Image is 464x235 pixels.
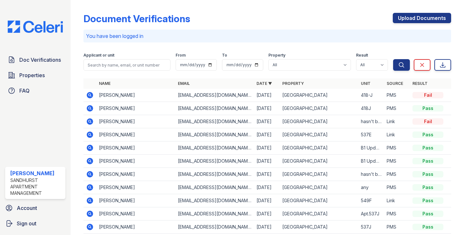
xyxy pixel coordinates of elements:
td: B1 Updated [358,141,384,155]
a: Name [99,81,111,86]
div: Pass [412,184,443,191]
a: Properties [5,69,65,82]
td: [GEOGRAPHIC_DATA] [280,155,358,168]
td: [EMAIL_ADDRESS][DOMAIN_NAME] [175,141,254,155]
td: [DATE] [254,181,280,194]
td: [PERSON_NAME] [96,181,175,194]
div: [PERSON_NAME] [10,169,63,177]
div: Sandhurst Apartment Management [10,177,63,196]
td: PMS [384,181,410,194]
td: PMS [384,89,410,102]
span: FAQ [19,87,30,95]
td: [GEOGRAPHIC_DATA] [280,207,358,221]
p: You have been logged in [86,32,449,40]
td: [DATE] [254,115,280,128]
div: Document Verifications [83,13,190,24]
td: [DATE] [254,168,280,181]
label: Result [356,53,368,58]
td: [EMAIL_ADDRESS][DOMAIN_NAME] [175,89,254,102]
td: [EMAIL_ADDRESS][DOMAIN_NAME] [175,221,254,234]
div: Fail [412,118,443,125]
td: B1 Updated [358,155,384,168]
div: Pass [412,158,443,164]
td: [PERSON_NAME] [96,155,175,168]
a: Account [3,202,68,214]
td: PMS [384,155,410,168]
a: Upload Documents [393,13,451,23]
td: [GEOGRAPHIC_DATA] [280,168,358,181]
input: Search by name, email, or unit number [83,59,170,71]
a: Result [412,81,428,86]
td: Apt.537J [358,207,384,221]
td: 549F [358,194,384,207]
label: Property [268,53,285,58]
td: [DATE] [254,141,280,155]
div: Fail [412,92,443,98]
td: [PERSON_NAME] [96,141,175,155]
td: [EMAIL_ADDRESS][DOMAIN_NAME] [175,194,254,207]
td: [DATE] [254,128,280,141]
td: [DATE] [254,221,280,234]
td: [GEOGRAPHIC_DATA] [280,128,358,141]
td: [PERSON_NAME] [96,207,175,221]
a: FAQ [5,84,65,97]
div: Pass [412,211,443,217]
td: 418-J [358,89,384,102]
td: [DATE] [254,102,280,115]
td: PMS [384,221,410,234]
td: [EMAIL_ADDRESS][DOMAIN_NAME] [175,207,254,221]
td: [GEOGRAPHIC_DATA] [280,194,358,207]
span: Doc Verifications [19,56,61,64]
a: Source [387,81,403,86]
td: [EMAIL_ADDRESS][DOMAIN_NAME] [175,168,254,181]
td: [PERSON_NAME] [96,102,175,115]
img: CE_Logo_Blue-a8612792a0a2168367f1c8372b55b34899dd931a85d93a1a3d3e32e68fde9ad4.png [3,21,68,33]
td: PMS [384,207,410,221]
td: [GEOGRAPHIC_DATA] [280,221,358,234]
td: [EMAIL_ADDRESS][DOMAIN_NAME] [175,102,254,115]
td: PMS [384,102,410,115]
td: Link [384,194,410,207]
label: Applicant or unit [83,53,114,58]
td: [EMAIL_ADDRESS][DOMAIN_NAME] [175,128,254,141]
td: [EMAIL_ADDRESS][DOMAIN_NAME] [175,115,254,128]
td: Link [384,115,410,128]
div: Pass [412,131,443,138]
td: hasn't been assigned [358,115,384,128]
td: [EMAIL_ADDRESS][DOMAIN_NAME] [175,181,254,194]
td: [GEOGRAPHIC_DATA] [280,102,358,115]
td: [PERSON_NAME] [96,168,175,181]
span: Account [17,204,37,212]
div: Pass [412,197,443,204]
td: [GEOGRAPHIC_DATA] [280,115,358,128]
div: Pass [412,105,443,112]
span: Properties [19,71,45,79]
td: [DATE] [254,155,280,168]
a: Doc Verifications [5,53,65,66]
a: Property [282,81,304,86]
td: Link [384,128,410,141]
td: [PERSON_NAME] [96,89,175,102]
label: From [176,53,186,58]
td: [PERSON_NAME] [96,115,175,128]
a: Sign out [3,217,68,230]
span: Sign out [17,220,36,227]
td: PMS [384,168,410,181]
td: [PERSON_NAME] [96,194,175,207]
td: [GEOGRAPHIC_DATA] [280,181,358,194]
td: [PERSON_NAME] [96,221,175,234]
td: [GEOGRAPHIC_DATA] [280,89,358,102]
a: Email [178,81,190,86]
td: 537E [358,128,384,141]
td: [GEOGRAPHIC_DATA] [280,141,358,155]
td: 418J [358,102,384,115]
a: Unit [361,81,371,86]
td: [DATE] [254,194,280,207]
td: PMS [384,141,410,155]
td: [PERSON_NAME] [96,128,175,141]
td: [DATE] [254,207,280,221]
label: To [222,53,227,58]
td: [DATE] [254,89,280,102]
div: Pass [412,171,443,177]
